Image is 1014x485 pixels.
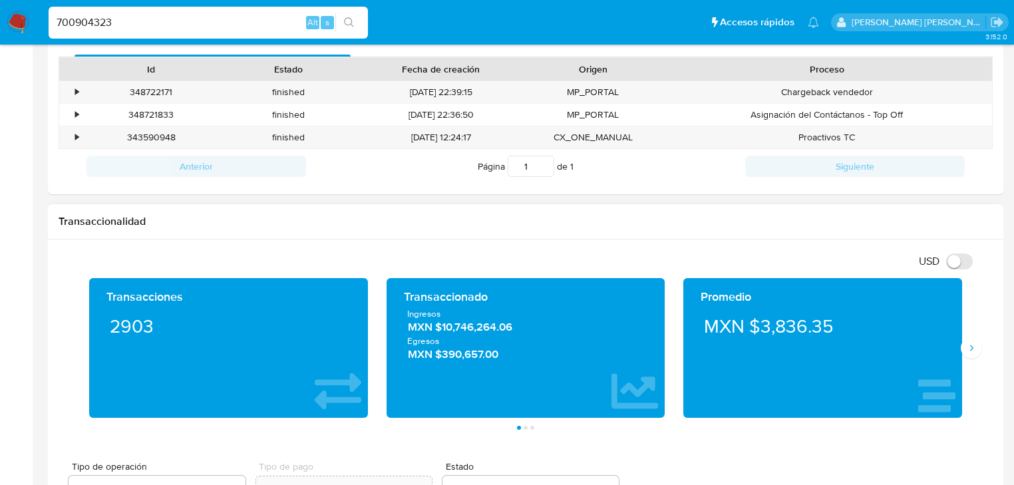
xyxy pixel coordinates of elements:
[83,126,220,148] div: 343590948
[325,16,329,29] span: s
[852,16,986,29] p: michelleangelica.rodriguez@mercadolibre.com.mx
[662,104,992,126] div: Asignación del Contáctanos - Top Off
[570,160,574,173] span: 1
[230,63,349,76] div: Estado
[220,126,358,148] div: finished
[49,14,368,31] input: Buscar usuario o caso...
[220,81,358,103] div: finished
[307,16,318,29] span: Alt
[335,13,363,32] button: search-icon
[220,104,358,126] div: finished
[75,86,79,98] div: •
[83,81,220,103] div: 348722171
[985,31,1007,42] span: 3.152.0
[720,15,794,29] span: Accesos rápidos
[524,126,662,148] div: CX_ONE_MANUAL
[671,63,983,76] div: Proceso
[92,63,211,76] div: Id
[75,108,79,121] div: •
[524,81,662,103] div: MP_PORTAL
[808,17,819,28] a: Notificaciones
[990,15,1004,29] a: Salir
[478,156,574,177] span: Página de
[524,104,662,126] div: MP_PORTAL
[745,156,965,177] button: Siguiente
[86,156,306,177] button: Anterior
[83,104,220,126] div: 348721833
[662,126,992,148] div: Proactivos TC
[59,215,993,228] h1: Transaccionalidad
[662,81,992,103] div: Chargeback vendedor
[75,131,79,144] div: •
[357,81,524,103] div: [DATE] 22:39:15
[357,104,524,126] div: [DATE] 22:36:50
[357,126,524,148] div: [DATE] 12:24:17
[367,63,515,76] div: Fecha de creación
[534,63,653,76] div: Origen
